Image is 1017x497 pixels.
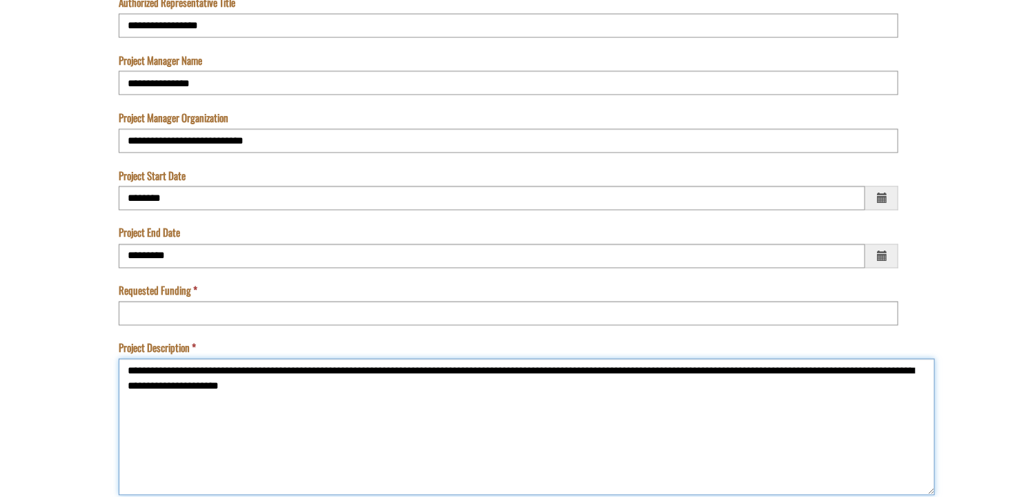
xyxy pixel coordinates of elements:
label: The name of the custom entity. [3,57,30,72]
label: Project Description [119,341,196,355]
span: Choose a date [865,244,898,269]
label: Project Manager Organization [119,110,228,125]
textarea: Project Description [119,359,935,496]
input: Program is a required field. [3,18,666,42]
input: Name [3,76,666,100]
label: Project Start Date [119,168,186,183]
textarea: Acknowledgement [3,18,666,86]
label: Project Manager Name [119,53,202,68]
label: Requested Funding [119,284,197,298]
label: Project End Date [119,226,180,240]
span: Choose a date [865,186,898,211]
label: Submissions Due Date [3,115,86,130]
